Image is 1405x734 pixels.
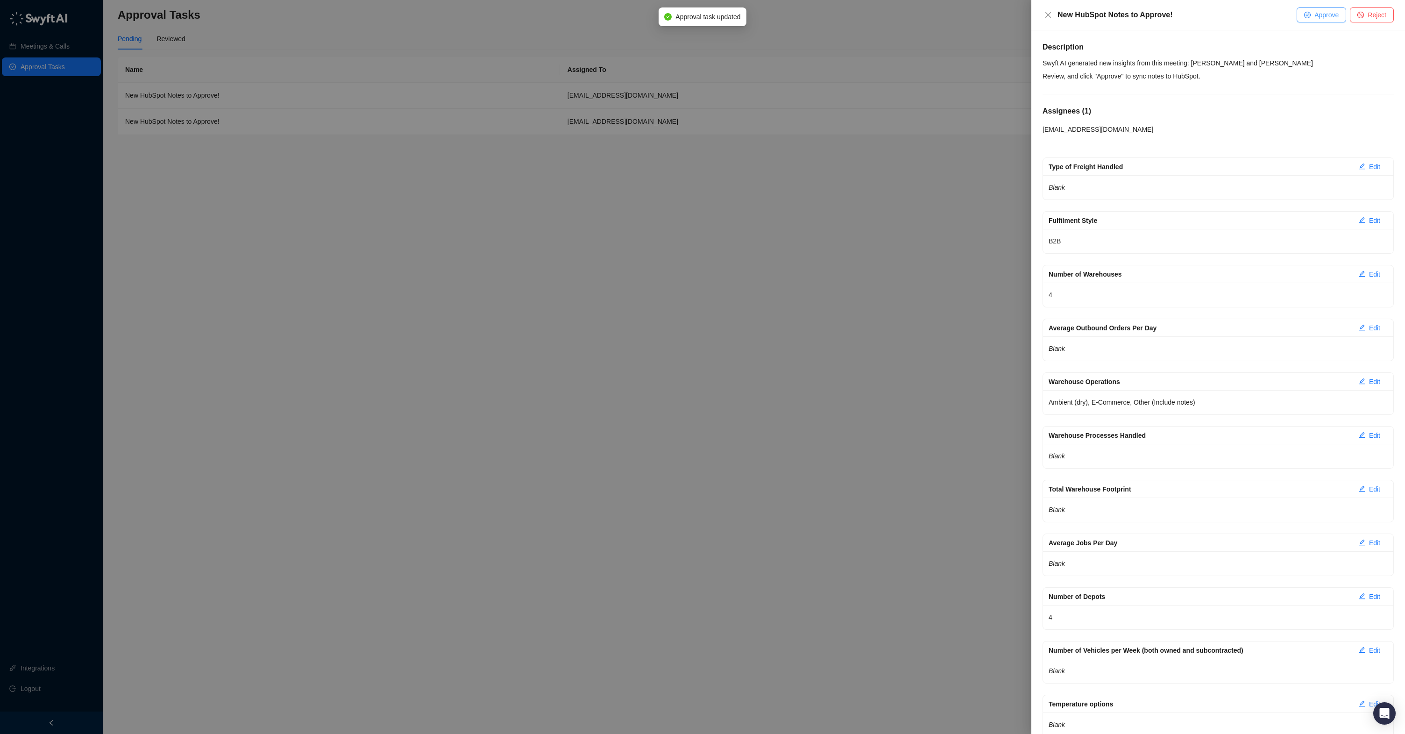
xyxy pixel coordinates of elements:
span: edit [1359,647,1365,653]
div: Open Intercom Messenger [1373,702,1396,725]
h5: Description [1043,42,1394,53]
p: 4 [1049,288,1388,301]
p: Ambient (dry), E-Commerce, Other (Include notes) [1049,396,1388,409]
button: Edit [1351,159,1388,174]
span: Edit [1369,699,1380,709]
span: edit [1359,593,1365,599]
p: B2B [1049,235,1388,248]
span: edit [1359,324,1365,331]
button: Edit [1351,697,1388,712]
div: New HubSpot Notes to Approve! [1057,9,1297,21]
span: edit [1359,163,1365,170]
span: Reject [1368,10,1386,20]
span: Edit [1369,538,1380,548]
div: Number of Warehouses [1049,269,1351,279]
em: Blank [1049,345,1065,352]
em: Blank [1049,184,1065,191]
em: Blank [1049,721,1065,728]
span: edit [1359,485,1365,492]
span: edit [1359,539,1365,546]
div: Average Outbound Orders Per Day [1049,323,1351,333]
span: edit [1359,432,1365,438]
span: Edit [1369,162,1380,172]
p: Review, and click "Approve" to sync notes to HubSpot. [1043,70,1394,83]
span: Approve [1314,10,1339,20]
div: Fulfilment Style [1049,215,1351,226]
div: Temperature options [1049,699,1351,709]
div: Number of Vehicles per Week (both owned and subcontracted) [1049,645,1351,656]
em: Blank [1049,560,1065,567]
h5: Assignees ( 1 ) [1043,106,1394,117]
span: Edit [1369,215,1380,226]
div: Warehouse Processes Handled [1049,430,1351,441]
span: edit [1359,700,1365,707]
div: Number of Depots [1049,591,1351,602]
span: Edit [1369,269,1380,279]
div: Total Warehouse Footprint [1049,484,1351,494]
button: Edit [1351,213,1388,228]
span: Edit [1369,430,1380,441]
span: edit [1359,378,1365,385]
span: [EMAIL_ADDRESS][DOMAIN_NAME] [1043,126,1153,133]
p: Swyft AI generated new insights from this meeting: [PERSON_NAME] and [PERSON_NAME] [1043,57,1394,70]
span: stop [1357,12,1364,18]
div: Type of Freight Handled [1049,162,1351,172]
button: Edit [1351,428,1388,443]
span: check-circle [664,13,672,21]
em: Blank [1049,667,1065,675]
span: edit [1359,217,1365,223]
div: Average Jobs Per Day [1049,538,1351,548]
span: Edit [1369,377,1380,387]
button: Edit [1351,535,1388,550]
span: check-circle [1304,12,1311,18]
span: Edit [1369,645,1380,656]
span: Edit [1369,591,1380,602]
button: Edit [1351,267,1388,282]
em: Blank [1049,452,1065,460]
span: close [1044,11,1052,19]
span: Approval task updated [675,12,740,22]
button: Edit [1351,482,1388,497]
button: Edit [1351,643,1388,658]
span: Edit [1369,323,1380,333]
button: Approve [1297,7,1346,22]
button: Edit [1351,321,1388,335]
em: Blank [1049,506,1065,513]
button: Edit [1351,374,1388,389]
button: Edit [1351,589,1388,604]
p: 4 [1049,611,1388,624]
span: edit [1359,271,1365,277]
span: Edit [1369,484,1380,494]
button: Reject [1350,7,1394,22]
div: Warehouse Operations [1049,377,1351,387]
button: Close [1043,9,1054,21]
